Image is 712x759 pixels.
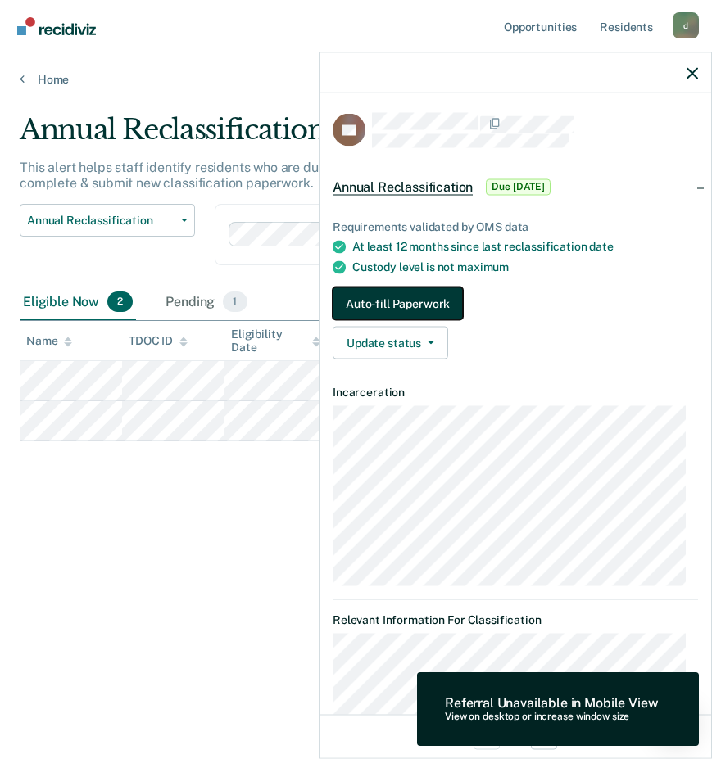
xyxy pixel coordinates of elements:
[445,712,658,723] div: View on desktop or increase window size
[333,178,473,195] span: Annual Reclassification
[673,12,699,38] button: Profile dropdown button
[333,219,698,233] div: Requirements validated by OMS data
[352,260,698,274] div: Custody level is not
[352,240,698,254] div: At least 12 months since last reclassification
[320,714,711,757] div: 1 / 2
[20,72,692,87] a: Home
[162,285,250,321] div: Pending
[333,287,463,320] button: Auto-fill Paperwork
[20,113,660,160] div: Annual Reclassification
[17,17,96,35] img: Recidiviz
[445,695,658,711] div: Referral Unavailable in Mobile View
[231,328,320,355] div: Eligibility Date
[457,260,509,273] span: maximum
[129,334,188,348] div: TDOC ID
[107,291,133,313] span: 2
[673,12,699,38] div: d
[589,240,613,253] span: date
[27,214,175,228] span: Annual Reclassification
[320,160,711,213] div: Annual ReclassificationDue [DATE]
[333,327,448,359] button: Update status
[486,178,551,195] span: Due [DATE]
[20,285,136,321] div: Eligible Now
[333,386,698,400] dt: Incarceration
[20,160,651,191] p: This alert helps staff identify residents who are due for annual custody reclassification and dir...
[223,291,247,313] span: 1
[26,334,72,348] div: Name
[333,287,698,320] a: Navigate to form link
[333,613,698,627] dt: Relevant Information For Classification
